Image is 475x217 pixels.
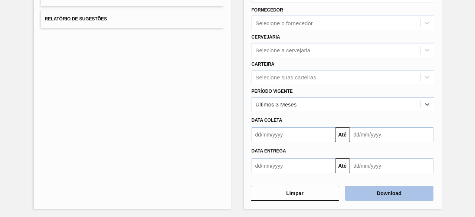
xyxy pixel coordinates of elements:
[252,127,335,142] input: dd/mm/yyyy
[350,127,433,142] input: dd/mm/yyyy
[335,127,350,142] button: Até
[252,148,286,154] span: Data entrega
[45,16,107,22] span: Relatório de Sugestões
[252,158,335,173] input: dd/mm/yyyy
[252,62,275,67] label: Carteira
[345,186,433,201] button: Download
[251,186,339,201] button: Limpar
[252,118,282,123] span: Data coleta
[41,10,224,28] button: Relatório de Sugestões
[252,7,283,13] label: Fornecedor
[256,47,311,53] div: Selecione a cervejaria
[252,34,280,40] label: Cervejaria
[252,89,293,94] label: Período Vigente
[335,158,350,173] button: Até
[256,101,297,107] div: Últimos 3 Meses
[256,20,313,26] div: Selecione o fornecedor
[350,158,433,173] input: dd/mm/yyyy
[256,74,316,80] div: Selecione suas carteiras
